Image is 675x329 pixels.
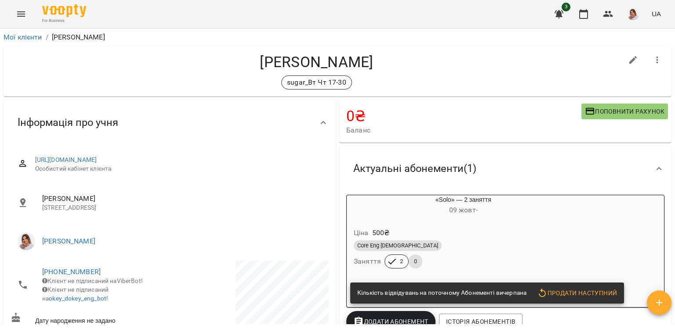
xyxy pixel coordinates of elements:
li: / [46,32,48,43]
div: Кількість відвідувань на поточному Абонементі вичерпана [357,285,526,301]
span: Поповнити рахунок [585,106,664,117]
button: UA [648,6,664,22]
span: UA [652,9,661,18]
div: «Solo» — 2 заняття [347,195,580,216]
button: Menu [11,4,32,25]
span: Особистий кабінет клієнта [35,164,322,173]
div: Актуальні абонементи(1) [339,146,671,191]
a: [PHONE_NUMBER] [42,268,101,276]
span: Core Eng [DEMOGRAPHIC_DATA] [354,242,442,250]
div: Інформація про учня [4,100,336,145]
span: Історія абонементів [446,316,515,327]
span: Баланс [346,125,581,136]
h4: 0 ₴ [346,107,581,125]
span: 09 жовт - [449,206,478,214]
a: [URL][DOMAIN_NAME] [35,156,97,163]
img: Voopty Logo [42,4,86,17]
p: 500 ₴ [372,228,390,238]
span: Продати наступний [537,288,617,298]
span: 3 [562,3,570,11]
button: Поповнити рахунок [581,104,668,119]
p: sugar_Вт Чт 17-30 [287,77,346,88]
nav: breadcrumb [4,32,671,43]
p: [STREET_ADDRESS] [42,204,322,212]
a: Мої клієнти [4,33,42,41]
span: Додати Абонемент [353,316,428,327]
button: Продати наступний [533,285,621,301]
a: okey_dokey_eng_bot [49,295,106,302]
span: 2 [395,257,408,265]
div: Дату народження не задано [9,311,170,327]
span: For Business [42,18,86,24]
h4: [PERSON_NAME] [11,53,623,71]
span: Клієнт не підписаний на ViberBot! [42,277,143,284]
span: [PERSON_NAME] [42,193,322,204]
h6: Заняття [354,255,381,268]
img: d332a1c3318355be326c790ed3ba89f4.jpg [627,8,639,20]
span: 0 [409,257,422,265]
h6: Ціна [354,227,369,239]
span: Клієнт не підписаний на ! [42,286,109,302]
p: [PERSON_NAME] [52,32,105,43]
span: Актуальні абонементи ( 1 ) [353,162,476,175]
button: «Solo» — 2 заняття09 жовт- Ціна500₴Core Eng [DEMOGRAPHIC_DATA]Заняття20 [347,195,580,279]
img: Мартинець Оксана Геннадіївна [18,232,35,250]
span: Інформація про учня [18,116,118,129]
div: sugar_Вт Чт 17-30 [281,75,352,89]
a: [PERSON_NAME] [42,237,95,245]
